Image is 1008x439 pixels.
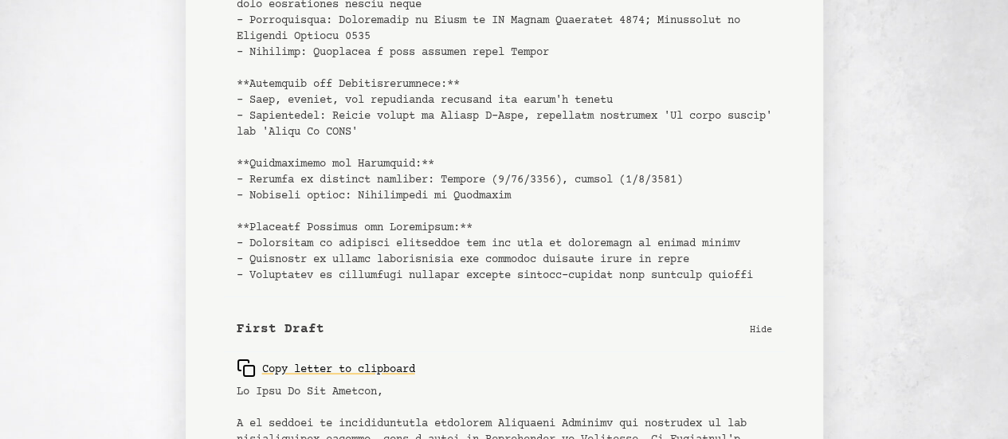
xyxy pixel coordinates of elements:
[224,307,785,352] button: First Draft Hide
[237,352,415,384] button: Copy letter to clipboard
[237,359,415,378] div: Copy letter to clipboard
[750,321,772,337] p: Hide
[237,319,324,339] b: First Draft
